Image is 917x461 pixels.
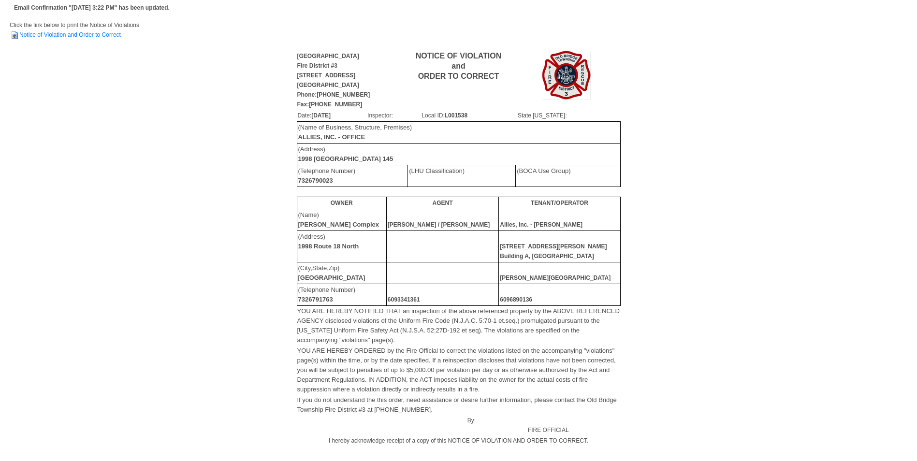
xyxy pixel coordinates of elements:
font: (LHU Classification) [409,167,465,174]
td: I hereby acknowledge receipt of a copy of this NOTICE OF VIOLATION AND ORDER TO CORRECT. [297,435,621,446]
td: By: [297,415,477,435]
font: (Name) [298,211,379,228]
b: [GEOGRAPHIC_DATA] Fire District #3 [STREET_ADDRESS] [GEOGRAPHIC_DATA] Phone:[PHONE_NUMBER] Fax:[P... [297,53,370,108]
span: Click the link below to print the Notice of Violations [10,22,139,38]
font: (Telephone Number) [298,167,356,184]
font: (Address) [298,233,359,250]
b: ALLIES, INC. - OFFICE [298,133,365,141]
font: (Address) [298,145,393,162]
a: Notice of Violation and Order to Correct [10,31,121,38]
td: Date: [297,110,367,121]
b: 7326790023 [298,177,333,184]
font: (City,State,Zip) [298,264,365,281]
b: 1998 [GEOGRAPHIC_DATA] 145 [298,155,393,162]
b: 7326791763 [298,296,333,303]
td: Inspector: [367,110,421,121]
b: 6093341361 [388,296,420,303]
b: AGENT [433,200,453,206]
b: NOTICE OF VIOLATION and ORDER TO CORRECT [416,52,501,80]
b: Allies, Inc. - [PERSON_NAME] [500,221,582,228]
font: YOU ARE HEREBY NOTIFIED THAT an inspection of the above referenced property by the ABOVE REFERENC... [297,307,620,344]
b: TENANT/OPERATOR [531,200,588,206]
font: If you do not understand the this order, need assistance or desire further information, please co... [297,396,617,413]
b: [PERSON_NAME] / [PERSON_NAME] [388,221,490,228]
b: OWNER [331,200,353,206]
font: YOU ARE HEREBY ORDERED by the Fire Official to correct the violations listed on the accompanying ... [297,347,616,393]
font: (Name of Business, Structure, Premises) [298,124,412,141]
b: 6096890136 [500,296,532,303]
b: [GEOGRAPHIC_DATA] [298,274,365,281]
td: Local ID: [421,110,517,121]
b: L001538 [445,112,467,119]
img: Image [542,51,591,100]
td: FIRE OFFICIAL [476,415,620,435]
td: State [US_STATE]: [517,110,620,121]
td: Email Confirmation "[DATE] 3:22 PM" has been updated. [13,1,171,14]
font: (BOCA Use Group) [517,167,570,174]
b: [PERSON_NAME][GEOGRAPHIC_DATA] [500,274,611,281]
font: (Telephone Number) [298,286,356,303]
b: 1998 Route 18 North [298,243,359,250]
img: HTML Document [10,30,19,40]
b: [PERSON_NAME] Complex [298,221,379,228]
b: [STREET_ADDRESS][PERSON_NAME] Building A, [GEOGRAPHIC_DATA] [500,243,607,259]
b: [DATE] [311,112,331,119]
